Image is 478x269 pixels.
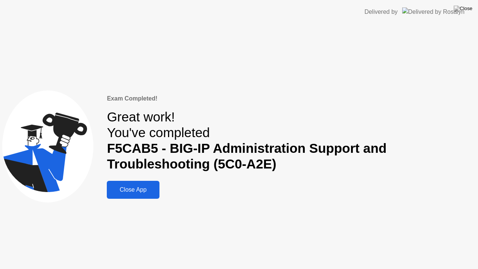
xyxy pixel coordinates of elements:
img: Delivered by Rosalyn [402,7,465,16]
div: Great work! You've completed [107,109,476,172]
img: Close [454,6,472,12]
div: Exam Completed! [107,94,476,103]
div: Close App [109,186,157,193]
b: F5CAB5 - BIG-IP Administration Support and Troubleshooting (5C0-A2E) [107,141,387,171]
button: Close App [107,181,159,199]
div: Delivered by [364,7,398,16]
